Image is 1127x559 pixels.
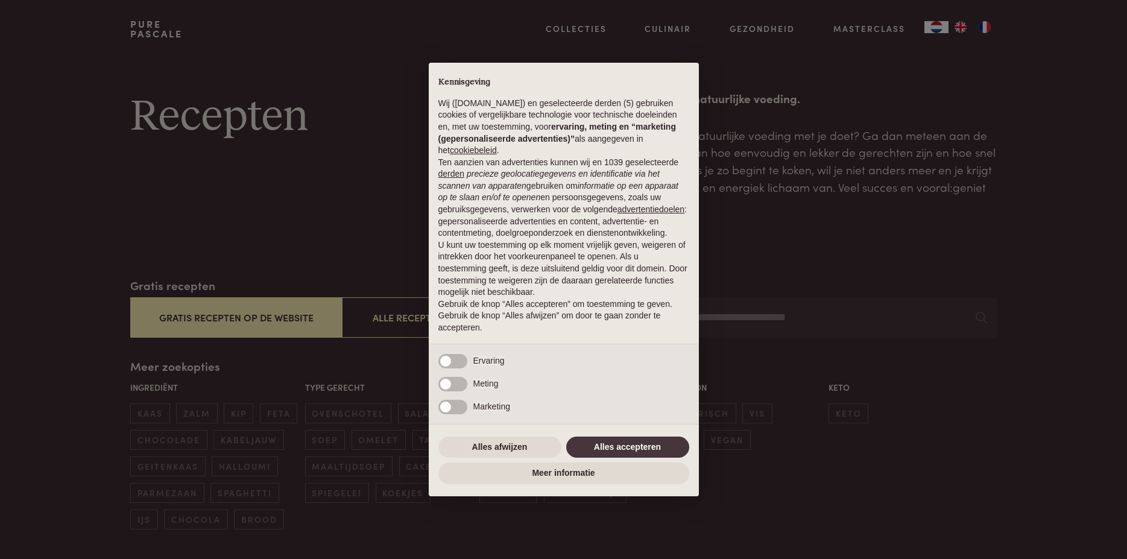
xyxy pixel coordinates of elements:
button: advertentiedoelen [617,204,684,216]
button: derden [438,168,465,180]
a: cookiebeleid [450,145,497,155]
button: Alles afwijzen [438,437,561,458]
span: Ervaring [473,356,505,365]
h2: Kennisgeving [438,77,689,88]
span: Marketing [473,402,510,411]
p: U kunt uw toestemming op elk moment vrijelijk geven, weigeren of intrekken door het voorkeurenpan... [438,239,689,298]
p: Wij ([DOMAIN_NAME]) en geselecteerde derden (5) gebruiken cookies of vergelijkbare technologie vo... [438,98,689,157]
p: Ten aanzien van advertenties kunnen wij en 1039 geselecteerde gebruiken om en persoonsgegevens, z... [438,157,689,239]
span: Meting [473,379,499,388]
button: Meer informatie [438,463,689,484]
em: informatie op een apparaat op te slaan en/of te openen [438,181,679,203]
strong: ervaring, meting en “marketing (gepersonaliseerde advertenties)” [438,122,676,144]
p: Gebruik de knop “Alles accepteren” om toestemming te geven. Gebruik de knop “Alles afwijzen” om d... [438,298,689,334]
button: Alles accepteren [566,437,689,458]
em: precieze geolocatiegegevens en identificatie via het scannen van apparaten [438,169,660,191]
